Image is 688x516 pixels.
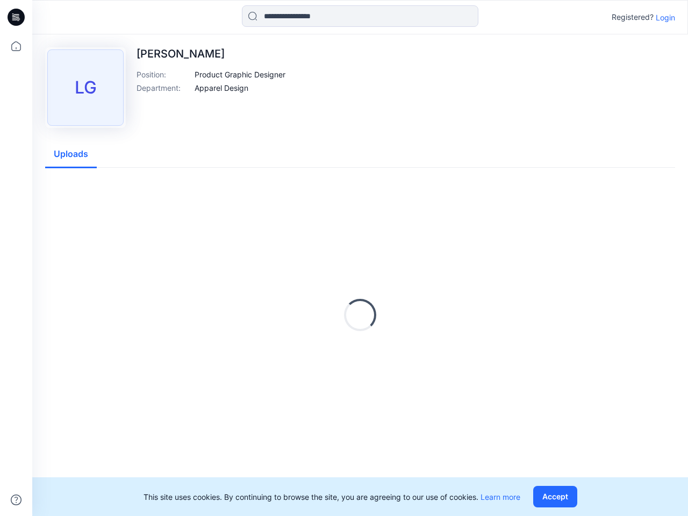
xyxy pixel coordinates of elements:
[656,12,675,23] p: Login
[481,492,520,501] a: Learn more
[137,47,285,60] p: [PERSON_NAME]
[45,141,97,168] button: Uploads
[137,69,190,80] p: Position :
[612,11,654,24] p: Registered?
[47,49,124,126] div: LG
[195,69,285,80] p: Product Graphic Designer
[144,491,520,503] p: This site uses cookies. By continuing to browse the site, you are agreeing to our use of cookies.
[137,82,190,94] p: Department :
[533,486,577,507] button: Accept
[195,82,248,94] p: Apparel Design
